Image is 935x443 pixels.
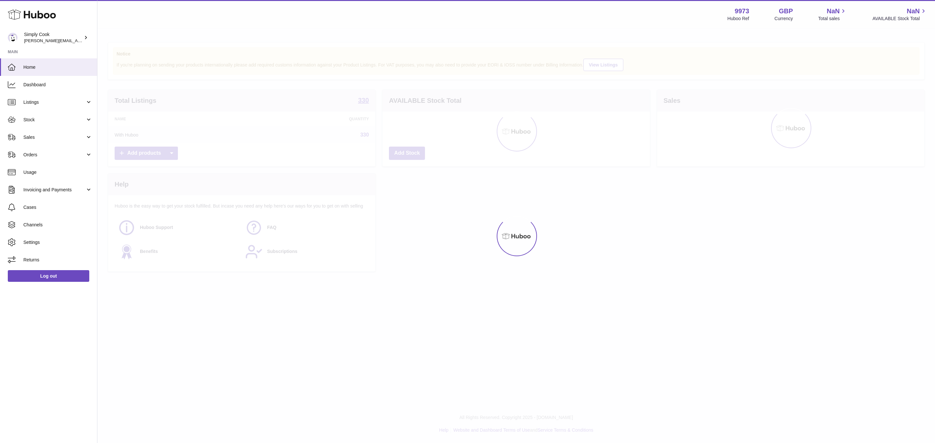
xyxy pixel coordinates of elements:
[23,204,92,210] span: Cases
[872,16,927,22] span: AVAILABLE Stock Total
[827,7,840,16] span: NaN
[23,99,85,105] span: Listings
[23,82,92,88] span: Dashboard
[23,239,92,245] span: Settings
[872,7,927,22] a: NaN AVAILABLE Stock Total
[23,222,92,228] span: Channels
[775,16,793,22] div: Currency
[23,64,92,70] span: Home
[779,7,793,16] strong: GBP
[23,134,85,140] span: Sales
[23,152,85,158] span: Orders
[23,187,85,193] span: Invoicing and Payments
[818,7,847,22] a: NaN Total sales
[23,117,85,123] span: Stock
[907,7,920,16] span: NaN
[24,38,130,43] span: [PERSON_NAME][EMAIL_ADDRESS][DOMAIN_NAME]
[735,7,749,16] strong: 9973
[23,169,92,175] span: Usage
[818,16,847,22] span: Total sales
[8,33,18,42] img: emma@simplycook.com
[728,16,749,22] div: Huboo Ref
[8,270,89,282] a: Log out
[24,31,82,44] div: Simply Cook
[23,257,92,263] span: Returns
